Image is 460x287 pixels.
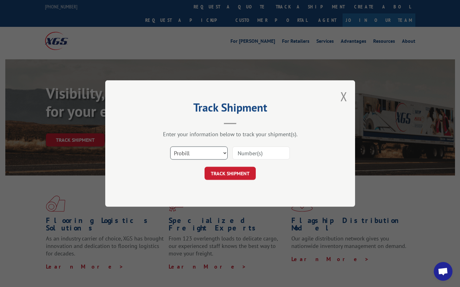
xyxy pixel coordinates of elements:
[136,131,324,138] div: Enter your information below to track your shipment(s).
[205,167,256,180] button: TRACK SHIPMENT
[434,262,453,281] a: Open chat
[232,146,290,160] input: Number(s)
[340,88,347,105] button: Close modal
[136,103,324,115] h2: Track Shipment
